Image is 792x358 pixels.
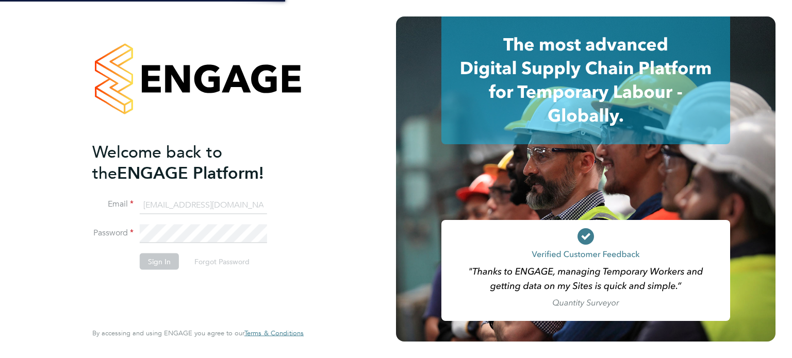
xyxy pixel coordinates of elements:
[244,329,304,337] span: Terms & Conditions
[244,329,304,337] a: Terms & Conditions
[92,199,134,210] label: Email
[140,196,267,214] input: Enter your work email...
[92,141,293,183] h2: ENGAGE Platform!
[92,142,222,183] span: Welcome back to the
[92,329,304,337] span: By accessing and using ENGAGE you agree to our
[186,253,258,270] button: Forgot Password
[92,228,134,238] label: Password
[140,253,179,270] button: Sign In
